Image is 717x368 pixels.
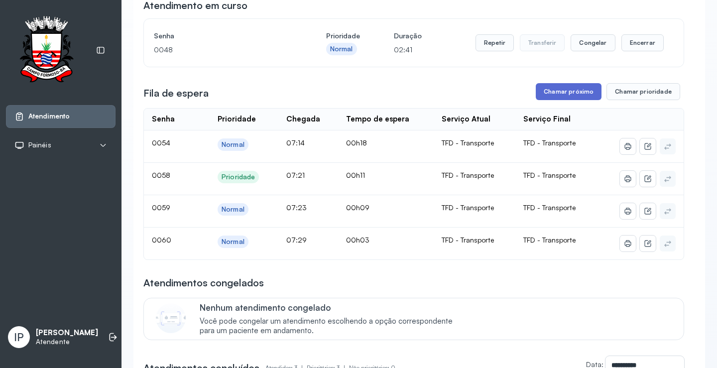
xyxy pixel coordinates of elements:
[520,34,565,51] button: Transferir
[152,171,170,179] span: 0058
[200,302,463,313] p: Nenhum atendimento congelado
[536,83,601,100] button: Chamar próximo
[286,115,320,124] div: Chegada
[346,138,367,147] span: 00h18
[36,338,98,346] p: Atendente
[442,138,508,147] div: TFD - Transporte
[152,138,170,147] span: 0054
[571,34,615,51] button: Congelar
[346,115,409,124] div: Tempo de espera
[143,276,264,290] h3: Atendimentos congelados
[442,236,508,245] div: TFD - Transporte
[346,236,369,244] span: 00h03
[218,115,256,124] div: Prioridade
[523,203,576,212] span: TFD - Transporte
[523,115,571,124] div: Serviço Final
[523,171,576,179] span: TFD - Transporte
[286,236,307,244] span: 07:29
[222,173,255,181] div: Prioridade
[286,171,305,179] span: 07:21
[154,29,292,43] h4: Senha
[442,115,490,124] div: Serviço Atual
[152,236,171,244] span: 0060
[286,203,307,212] span: 07:23
[476,34,514,51] button: Repetir
[14,112,107,122] a: Atendimento
[330,45,353,53] div: Normal
[346,203,369,212] span: 00h09
[442,203,508,212] div: TFD - Transporte
[346,171,365,179] span: 00h11
[394,29,422,43] h4: Duração
[28,112,70,121] span: Atendimento
[143,86,209,100] h3: Fila de espera
[523,236,576,244] span: TFD - Transporte
[222,140,244,149] div: Normal
[36,328,98,338] p: [PERSON_NAME]
[286,138,305,147] span: 07:14
[200,317,463,336] span: Você pode congelar um atendimento escolhendo a opção correspondente para um paciente em andamento.
[152,115,175,124] div: Senha
[523,138,576,147] span: TFD - Transporte
[152,203,170,212] span: 0059
[222,238,244,246] div: Normal
[10,16,82,85] img: Logotipo do estabelecimento
[156,303,186,333] img: Imagem de CalloutCard
[326,29,360,43] h4: Prioridade
[621,34,664,51] button: Encerrar
[154,43,292,57] p: 0048
[606,83,680,100] button: Chamar prioridade
[28,141,51,149] span: Painéis
[222,205,244,214] div: Normal
[394,43,422,57] p: 02:41
[442,171,508,180] div: TFD - Transporte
